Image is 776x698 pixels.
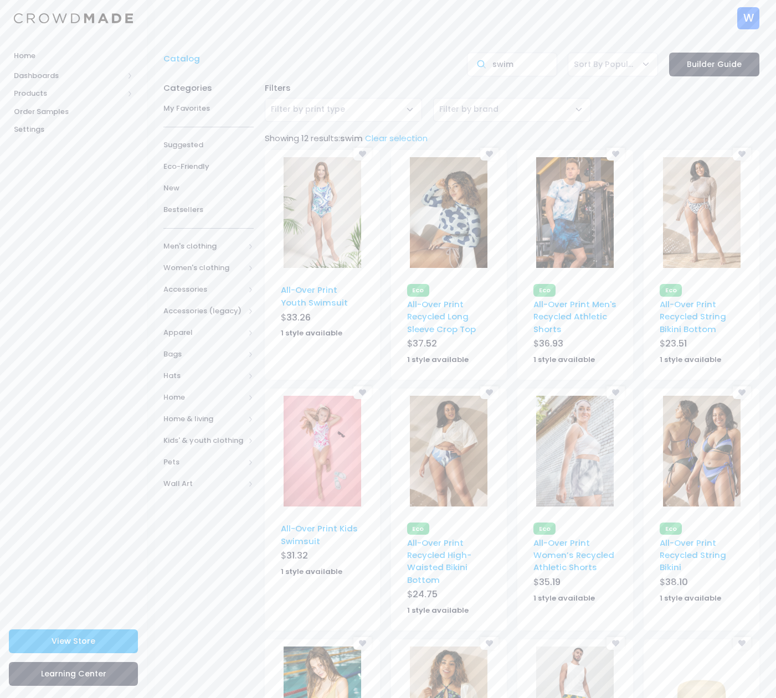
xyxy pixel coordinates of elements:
strong: 1 style available [407,354,469,365]
div: $ [660,576,743,591]
strong: 1 style available [533,354,595,365]
span: My Favorites [163,103,254,114]
span: Eco [533,523,556,535]
span: 35.19 [539,576,561,588]
span: Products [14,88,124,99]
span: 23.51 [665,337,687,350]
span: Hats [163,370,244,381]
span: Men's clothing [163,241,244,252]
div: W [737,7,759,29]
span: Learning Center [41,668,106,679]
a: Builder Guide [669,53,759,76]
a: All-Over Print Men's Recycled Athletic Shorts [533,298,616,335]
div: $ [281,311,364,327]
span: Accessories [163,284,244,295]
strong: 1 style available [660,354,721,365]
div: $ [407,337,490,353]
div: $ [281,549,364,565]
span: Filter by print type [265,98,423,122]
a: Suggested [163,135,254,156]
a: All-Over Print Recycled Long Sleeve Crop Top [407,298,476,335]
strong: 1 style available [281,566,342,577]
a: New [163,178,254,199]
span: Bestsellers [163,204,254,215]
span: New [163,183,254,194]
a: All-Over Print Youth Swimsuit [281,284,348,308]
span: Settings [14,124,133,135]
img: Logo [14,13,133,24]
div: $ [533,337,616,353]
strong: 1 style available [660,593,721,603]
span: 37.52 [413,337,437,350]
a: All-Over Print Recycled String Bikini [660,537,726,573]
span: Kids' & youth clothing [163,435,244,446]
span: Pets [163,457,244,468]
span: Eco [660,523,682,535]
div: $ [407,588,490,603]
a: Bestsellers [163,199,254,221]
a: Catalog [163,53,205,65]
a: Clear selection [365,132,428,144]
a: My Favorites [163,98,254,120]
span: Eco [407,284,429,296]
span: 38.10 [665,576,688,588]
span: Home & living [163,413,244,425]
div: Filters [259,82,765,94]
span: Women's clothing [163,262,244,273]
a: All-Over Print Women’s Recycled Athletic Shorts [533,537,614,573]
span: Eco [660,284,682,296]
span: Eco [533,284,556,296]
span: Apparel [163,327,244,338]
a: All-Over Print Recycled High-Waisted Bikini Bottom [407,537,471,586]
span: Home [14,50,133,61]
span: swim [340,132,363,144]
span: 33.26 [286,311,311,324]
span: Filter by brand [439,104,499,115]
a: Learning Center [9,662,138,686]
a: View Store [9,629,138,653]
strong: 1 style available [533,593,595,603]
span: Eco-Friendly [163,161,254,172]
div: Categories [163,76,254,94]
span: Sort By Popular [574,59,636,70]
span: Bags [163,349,244,360]
span: Order Samples [14,106,133,117]
div: $ [660,337,743,353]
a: All-Over Print Recycled String Bikini Bottom [660,298,726,335]
span: Dashboards [14,70,124,81]
span: Sort By Popular [568,53,658,76]
span: 36.93 [539,337,563,350]
span: Filter by brand [433,98,591,122]
span: Home [163,392,244,403]
span: Eco [407,523,429,535]
input: Search products [467,53,557,76]
a: Eco-Friendly [163,156,254,178]
a: All-Over Print Kids Swimsuit [281,523,358,546]
span: Accessories (legacy) [163,306,244,317]
div: Showing 12 results: [259,132,765,144]
div: $ [533,576,616,591]
span: Suggested [163,139,254,151]
span: Filter by print type [271,104,345,115]
strong: 1 style available [407,605,469,616]
span: 31.32 [286,549,308,562]
span: 24.75 [413,588,438,601]
span: View Store [52,635,95,647]
strong: 1 style available [281,328,342,338]
span: Wall Art [163,478,244,489]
